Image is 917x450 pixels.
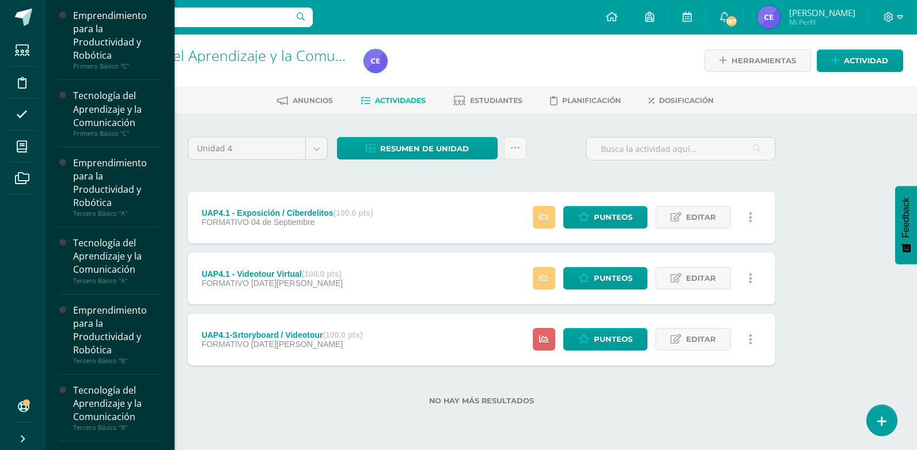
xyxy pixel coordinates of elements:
span: [DATE][PERSON_NAME] [251,340,343,349]
input: Busca la actividad aquí... [586,138,775,160]
span: Dosificación [659,96,714,105]
span: FORMATIVO [202,340,249,349]
a: Emprendimiento para la Productividad y RobóticaPrimero Básico "C" [73,9,161,70]
div: UAP4.1-Srtoryboard / Videotour [202,330,363,340]
strong: (100.0 pts) [302,269,342,279]
span: Punteos [594,268,632,289]
a: Punteos [563,328,647,350]
span: FORMATIVO [202,279,249,288]
img: fbc77e7ba2dbfe8c3cc20f57a9f437ef.png [364,49,387,73]
a: Punteos [563,206,647,228]
a: Resumen de unidad [337,137,498,159]
div: Emprendimiento para la Productividad y Robótica [73,304,161,357]
span: Planificación [562,96,621,105]
span: Anuncios [293,96,333,105]
div: Tercero Básico "A" [73,277,161,285]
a: Anuncios [277,91,333,110]
img: fbc77e7ba2dbfe8c3cc20f57a9f437ef.png [757,6,780,29]
div: UAP4.1 - Videotour Virtual [202,269,343,279]
span: Punteos [594,329,632,350]
div: Tecnología del Aprendizaje y la Comunicación [73,384,161,424]
span: Punteos [594,207,632,228]
a: Tecnología del Aprendizaje y la ComunicaciónTercero Básico "A" [73,237,161,284]
span: 04 de Septiembre [251,218,315,227]
label: No hay más resultados [188,396,775,405]
span: Actividad [844,50,888,71]
a: Planificación [550,91,621,110]
a: Tecnología del Aprendizaje y la ComunicaciónTercero Básico "B" [73,384,161,432]
a: Emprendimiento para la Productividad y RobóticaTercero Básico "A" [73,157,161,218]
span: Herramientas [732,50,796,71]
a: Tecnología del Aprendizaje y la Comunicación [90,45,389,65]
div: Tecnología del Aprendizaje y la Comunicación [73,237,161,276]
span: Estudiantes [470,96,522,105]
a: Punteos [563,267,647,289]
a: Actividad [817,49,903,72]
a: Actividades [361,91,426,110]
span: Editar [686,268,716,289]
span: 187 [725,15,737,28]
div: Tercero Básico "B" [73,424,161,432]
div: Tercero Básico "B" [73,357,161,365]
strong: (100.0 pts) [334,208,373,218]
a: Estudiantes [453,91,522,110]
div: Primero Básico "C" [73,62,161,70]
span: FORMATIVO [202,218,249,227]
span: [DATE][PERSON_NAME] [251,279,343,288]
div: Tercero Básico 'A' [90,63,350,74]
span: [PERSON_NAME] [789,7,855,18]
strong: (100.0 pts) [323,330,362,340]
a: Herramientas [704,49,811,72]
h1: Tecnología del Aprendizaje y la Comunicación [90,47,350,63]
button: Feedback - Mostrar encuesta [895,186,917,264]
div: Tercero Básico "A" [73,209,161,218]
span: Mi Perfil [789,17,855,27]
div: Tecnología del Aprendizaje y la Comunicación [73,89,161,129]
span: Editar [686,207,716,228]
span: Resumen de unidad [380,138,469,159]
input: Busca un usuario... [54,7,313,27]
a: Unidad 4 [188,138,327,159]
div: Emprendimiento para la Productividad y Robótica [73,9,161,62]
span: Unidad 4 [197,138,297,159]
div: Primero Básico "C" [73,129,161,138]
span: Actividades [375,96,426,105]
div: UAP4.1 - Exposición / Ciberdelitos [202,208,373,218]
a: Dosificación [649,91,714,110]
span: Feedback [901,197,911,238]
a: Tecnología del Aprendizaje y la ComunicaciónPrimero Básico "C" [73,89,161,137]
span: Editar [686,329,716,350]
a: Emprendimiento para la Productividad y RobóticaTercero Básico "B" [73,304,161,365]
div: Emprendimiento para la Productividad y Robótica [73,157,161,209]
